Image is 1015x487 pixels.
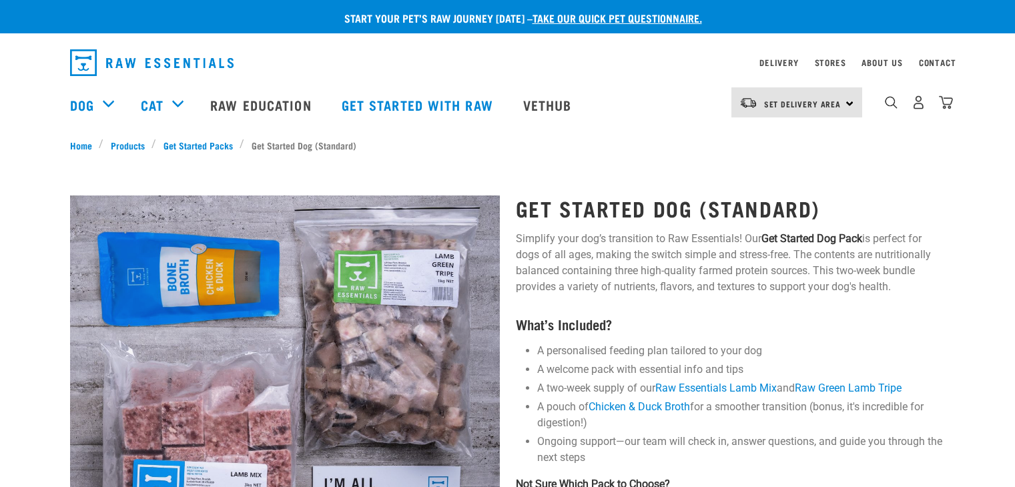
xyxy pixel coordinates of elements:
a: Vethub [510,78,589,131]
a: Products [103,138,151,152]
nav: breadcrumbs [70,138,946,152]
p: Simplify your dog’s transition to Raw Essentials! Our is perfect for dogs of all ages, making the... [516,231,946,295]
a: Home [70,138,99,152]
img: home-icon@2x.png [939,95,953,109]
li: A two-week supply of our and [537,380,946,396]
strong: Get Started Dog Pack [761,232,862,245]
a: Raw Essentials Lamb Mix [655,382,777,394]
a: Delivery [759,60,798,65]
li: Ongoing support—our team will check in, answer questions, and guide you through the next steps [537,434,946,466]
li: A personalised feeding plan tailored to your dog [537,343,946,359]
img: home-icon-1@2x.png [885,96,898,109]
a: About Us [862,60,902,65]
li: A welcome pack with essential info and tips [537,362,946,378]
a: Raw Education [197,78,328,131]
img: Raw Essentials Logo [70,49,234,76]
img: user.png [912,95,926,109]
img: van-moving.png [739,97,757,109]
a: Contact [919,60,956,65]
strong: What’s Included? [516,320,612,328]
h1: Get Started Dog (Standard) [516,196,946,220]
nav: dropdown navigation [59,44,956,81]
a: Chicken & Duck Broth [589,400,690,413]
a: Get started with Raw [328,78,510,131]
a: Cat [141,95,163,115]
a: Get Started Packs [156,138,240,152]
a: Stores [815,60,846,65]
li: A pouch of for a smoother transition (bonus, it's incredible for digestion!) [537,399,946,431]
a: take our quick pet questionnaire. [533,15,702,21]
span: Set Delivery Area [764,101,841,106]
a: Raw Green Lamb Tripe [795,382,902,394]
a: Dog [70,95,94,115]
